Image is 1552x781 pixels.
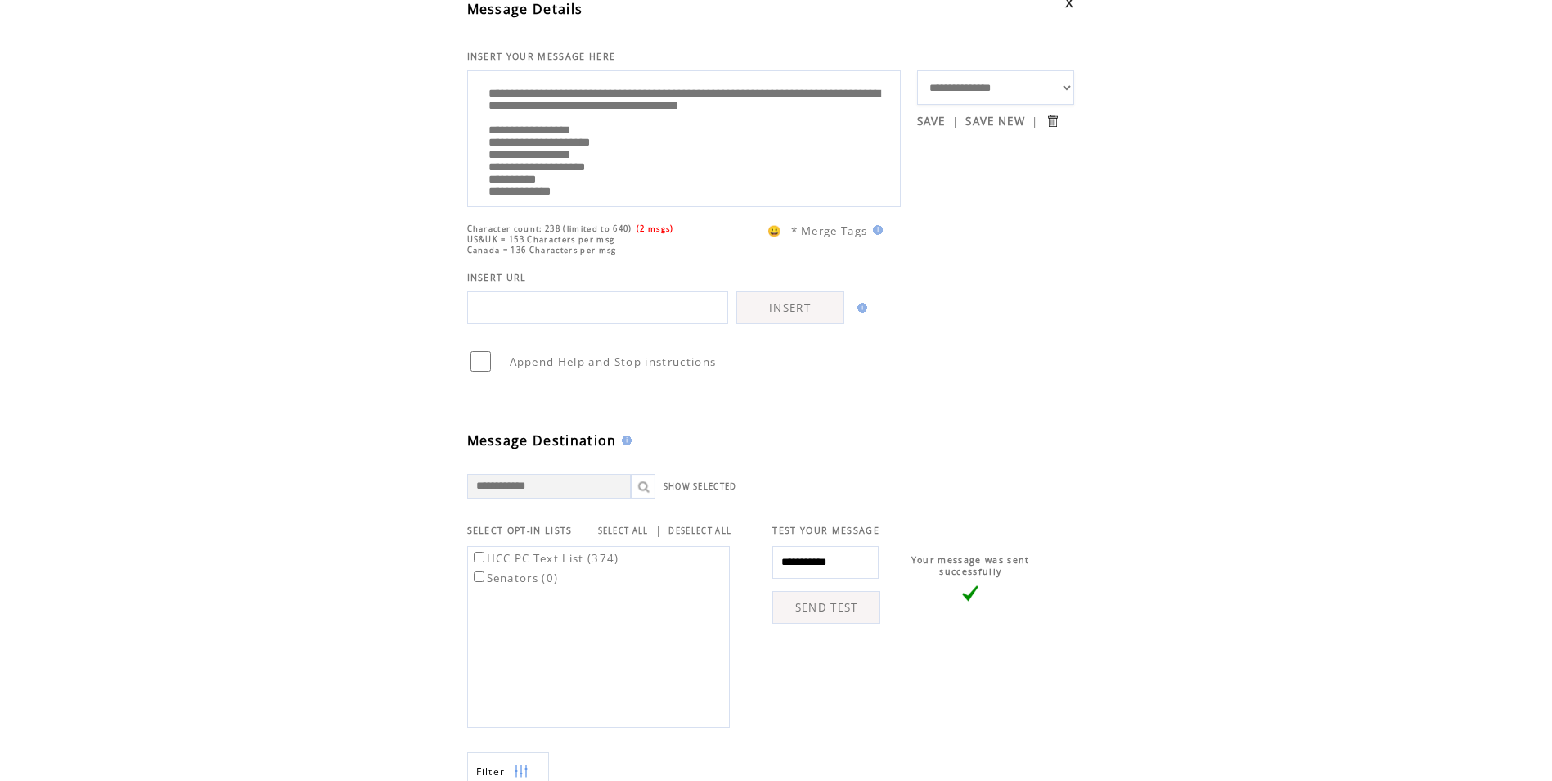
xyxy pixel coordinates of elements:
img: help.gif [617,436,632,445]
span: Character count: 238 (limited to 640) [467,223,632,234]
span: * Merge Tags [791,223,868,238]
img: vLarge.png [962,585,978,602]
label: Senators (0) [470,571,559,585]
span: 😀 [767,223,782,238]
span: INSERT URL [467,272,527,283]
span: | [1032,114,1038,129]
span: Show filters [476,765,506,779]
span: Append Help and Stop instructions [510,354,717,369]
span: Your message was sent successfully [911,554,1030,577]
a: INSERT [736,291,844,324]
span: TEST YOUR MESSAGE [772,525,879,536]
span: SELECT OPT-IN LISTS [467,525,573,536]
a: SEND TEST [772,591,880,624]
img: help.gif [852,303,867,313]
span: US&UK = 153 Characters per msg [467,234,615,245]
input: HCC PC Text List (374) [474,552,484,562]
span: | [655,523,662,538]
a: SAVE [917,114,946,129]
span: Message Destination [467,431,617,449]
a: DESELECT ALL [668,526,731,536]
input: Senators (0) [474,571,484,582]
label: HCC PC Text List (374) [470,551,619,566]
span: INSERT YOUR MESSAGE HERE [467,51,616,62]
span: (2 msgs) [637,223,674,234]
a: SAVE NEW [965,114,1025,129]
span: | [952,114,959,129]
a: SHOW SELECTED [664,481,737,492]
input: Submit [1045,113,1060,129]
span: Canada = 136 Characters per msg [467,245,617,255]
a: SELECT ALL [598,526,649,536]
img: help.gif [868,225,883,235]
